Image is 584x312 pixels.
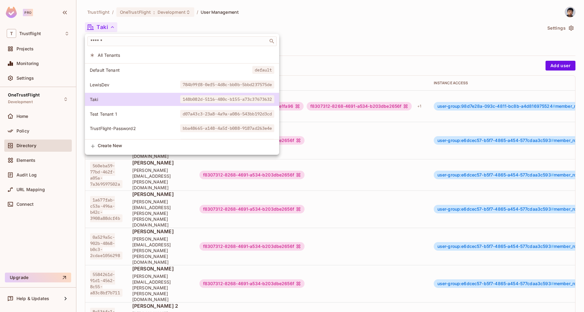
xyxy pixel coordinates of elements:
[90,96,180,102] span: Taki
[90,111,180,117] span: Test Tenant 1
[90,125,180,131] span: TrustFlight-Password2
[85,136,279,150] div: Show only users with a role in this tenant: c8217bd9-ed07-4898-b455-f9c9eb615977
[85,93,279,106] div: Show only users with a role in this tenant: Taki
[90,67,252,73] span: Default Tenant
[85,78,279,91] div: Show only users with a role in this tenant: LewisDev
[85,63,279,77] div: Show only users with a role in this tenant: Default Tenant
[180,81,275,89] span: 784b99f8-0ef5-4d8c-bb0b-5bbd237575de
[252,66,275,74] span: default
[98,52,274,58] span: All Tenants
[85,122,279,135] div: Show only users with a role in this tenant: TrustFlight-Password2
[85,107,279,121] div: Show only users with a role in this tenant: Test Tenant 1
[180,95,275,103] span: 148b082d-5116-480c-b155-a73c37673632
[90,82,180,88] span: LewisDev
[180,110,275,118] span: d07a43c3-23a8-4a9a-a086-543bb192d3cd
[180,139,275,147] span: c8217bd9-ed07-4898-b455-f9c9eb615977
[98,143,274,148] span: Create New
[180,124,275,132] span: bba48665-a148-4a5f-b088-9187ad263e4e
